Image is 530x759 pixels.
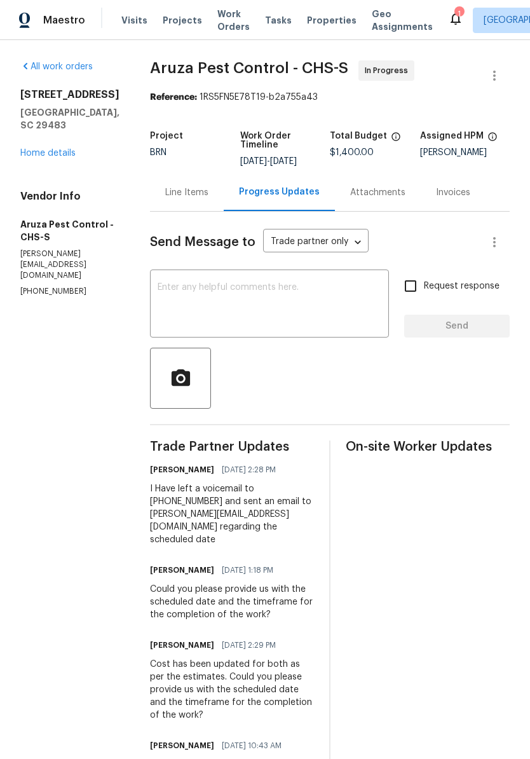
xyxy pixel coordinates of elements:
[222,463,276,476] span: [DATE] 2:28 PM
[150,658,314,721] div: Cost has been updated for both as per the estimates. Could you please provide us with the schedul...
[240,157,267,166] span: [DATE]
[350,186,405,199] div: Attachments
[222,564,273,577] span: [DATE] 1:18 PM
[20,62,93,71] a: All work orders
[43,14,85,27] span: Maestro
[150,441,314,453] span: Trade Partner Updates
[420,132,484,140] h5: Assigned HPM
[150,91,510,104] div: 1RS5FN5E78T19-b2a755a43
[330,132,387,140] h5: Total Budget
[150,639,214,652] h6: [PERSON_NAME]
[217,8,250,33] span: Work Orders
[150,93,197,102] b: Reference:
[265,16,292,25] span: Tasks
[163,14,202,27] span: Projects
[487,132,498,148] span: The hpm assigned to this work order.
[20,190,119,203] h4: Vendor Info
[307,14,357,27] span: Properties
[436,186,470,199] div: Invoices
[150,236,255,249] span: Send Message to
[121,14,147,27] span: Visits
[346,441,510,453] span: On-site Worker Updates
[391,132,401,148] span: The total cost of line items that have been proposed by Opendoor. This sum includes line items th...
[263,232,369,253] div: Trade partner only
[372,8,433,33] span: Geo Assignments
[150,148,166,157] span: BRN
[240,132,330,149] h5: Work Order Timeline
[330,148,374,157] span: $1,400.00
[240,157,297,166] span: -
[222,739,282,752] span: [DATE] 10:43 AM
[20,286,119,297] p: [PHONE_NUMBER]
[270,157,297,166] span: [DATE]
[20,218,119,243] h5: Aruza Pest Control - CHS-S
[424,280,499,293] span: Request response
[150,739,214,752] h6: [PERSON_NAME]
[165,186,208,199] div: Line Items
[150,564,214,577] h6: [PERSON_NAME]
[20,149,76,158] a: Home details
[150,482,314,546] div: I Have left a voicemail to [PHONE_NUMBER] and sent an email to [PERSON_NAME][EMAIL_ADDRESS][DOMAI...
[20,88,119,101] h2: [STREET_ADDRESS]
[20,106,119,132] h5: [GEOGRAPHIC_DATA], SC 29483
[365,64,413,77] span: In Progress
[20,249,119,281] p: [PERSON_NAME][EMAIL_ADDRESS][DOMAIN_NAME]
[150,60,348,76] span: Aruza Pest Control - CHS-S
[222,639,276,652] span: [DATE] 2:29 PM
[454,8,463,20] div: 1
[150,463,214,476] h6: [PERSON_NAME]
[150,132,183,140] h5: Project
[420,148,510,157] div: [PERSON_NAME]
[150,583,314,621] div: Could you please provide us with the scheduled date and the timeframe for the completion of the w...
[239,186,320,198] div: Progress Updates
